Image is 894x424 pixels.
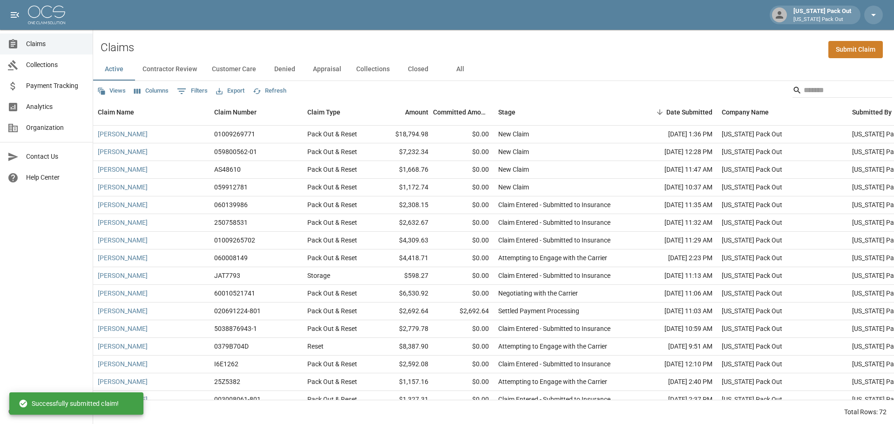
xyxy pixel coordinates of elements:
[204,58,264,81] button: Customer Care
[433,126,494,143] div: $0.00
[214,271,240,280] div: JAT7793
[372,143,433,161] div: $7,232.34
[372,196,433,214] div: $2,308.15
[397,58,439,81] button: Closed
[498,99,515,125] div: Stage
[98,271,148,280] a: [PERSON_NAME]
[98,218,148,227] a: [PERSON_NAME]
[722,99,769,125] div: Company Name
[372,232,433,249] div: $4,309.63
[214,218,248,227] div: 250758531
[433,249,494,267] div: $0.00
[214,200,248,209] div: 060139986
[307,324,357,333] div: Pack Out & Reset
[264,58,305,81] button: Denied
[307,165,357,174] div: Pack Out & Reset
[633,285,717,303] div: [DATE] 11:06 AM
[633,320,717,338] div: [DATE] 10:59 AM
[633,267,717,285] div: [DATE] 11:13 AM
[498,182,529,192] div: New Claim
[214,182,248,192] div: 059912781
[98,165,148,174] a: [PERSON_NAME]
[307,236,357,245] div: Pack Out & Reset
[372,249,433,267] div: $4,418.71
[498,218,610,227] div: Claim Entered - Submitted to Insurance
[214,306,261,316] div: 020691224-801
[722,324,782,333] div: Arizona Pack Out
[307,306,357,316] div: Pack Out & Reset
[214,253,248,262] div: 060008149
[214,342,249,351] div: 0379B704D
[717,99,847,125] div: Company Name
[26,39,85,49] span: Claims
[98,306,148,316] a: [PERSON_NAME]
[135,58,204,81] button: Contractor Review
[722,342,782,351] div: Arizona Pack Out
[433,99,494,125] div: Committed Amount
[722,395,782,404] div: Arizona Pack Out
[98,253,148,262] a: [PERSON_NAME]
[372,179,433,196] div: $1,172.74
[98,147,148,156] a: [PERSON_NAME]
[828,41,883,58] a: Submit Claim
[210,99,303,125] div: Claim Number
[433,143,494,161] div: $0.00
[433,320,494,338] div: $0.00
[633,161,717,179] div: [DATE] 11:47 AM
[307,253,357,262] div: Pack Out & Reset
[372,99,433,125] div: Amount
[722,271,782,280] div: Arizona Pack Out
[307,377,357,386] div: Pack Out & Reset
[93,99,210,125] div: Claim Name
[722,147,782,156] div: Arizona Pack Out
[433,161,494,179] div: $0.00
[633,179,717,196] div: [DATE] 10:37 AM
[433,99,489,125] div: Committed Amount
[372,161,433,179] div: $1,668.76
[307,147,357,156] div: Pack Out & Reset
[633,196,717,214] div: [DATE] 11:35 AM
[498,147,529,156] div: New Claim
[26,102,85,112] span: Analytics
[633,356,717,373] div: [DATE] 12:10 PM
[633,126,717,143] div: [DATE] 1:36 PM
[307,218,357,227] div: Pack Out & Reset
[372,303,433,320] div: $2,692.64
[633,249,717,267] div: [DATE] 2:23 PM
[498,271,610,280] div: Claim Entered - Submitted to Insurance
[722,377,782,386] div: Arizona Pack Out
[307,271,330,280] div: Storage
[214,377,240,386] div: 25Z5382
[405,99,428,125] div: Amount
[26,173,85,182] span: Help Center
[372,214,433,232] div: $2,632.67
[214,147,257,156] div: 059800562-01
[498,289,578,298] div: Negotiating with the Carrier
[433,373,494,391] div: $0.00
[372,338,433,356] div: $8,387.90
[26,60,85,70] span: Collections
[433,391,494,409] div: $0.00
[19,395,119,412] div: Successfully submitted claim!
[93,58,135,81] button: Active
[26,81,85,91] span: Payment Tracking
[98,200,148,209] a: [PERSON_NAME]
[633,214,717,232] div: [DATE] 11:32 AM
[98,99,134,125] div: Claim Name
[214,324,257,333] div: 5038876943-1
[633,232,717,249] div: [DATE] 11:29 AM
[372,356,433,373] div: $2,592.08
[28,6,65,24] img: ocs-logo-white-transparent.png
[307,200,357,209] div: Pack Out & Reset
[372,267,433,285] div: $598.27
[307,289,357,298] div: Pack Out & Reset
[214,84,247,98] button: Export
[214,359,238,369] div: I6E1262
[722,236,782,245] div: Arizona Pack Out
[101,41,134,54] h2: Claims
[98,289,148,298] a: [PERSON_NAME]
[251,84,289,98] button: Refresh
[98,236,148,245] a: [PERSON_NAME]
[433,196,494,214] div: $0.00
[26,152,85,162] span: Contact Us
